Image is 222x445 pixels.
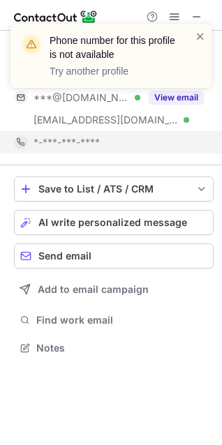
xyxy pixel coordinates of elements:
p: Try another profile [50,64,178,78]
div: Save to List / ATS / CRM [38,183,189,195]
img: warning [20,33,43,56]
header: Phone number for this profile is not available [50,33,178,61]
button: Notes [14,338,214,358]
button: AI write personalized message [14,210,214,235]
img: ContactOut v5.3.10 [14,8,98,25]
button: save-profile-one-click [14,176,214,202]
span: Find work email [36,314,208,326]
span: Add to email campaign [38,284,149,295]
button: Find work email [14,310,214,330]
span: Send email [38,250,91,262]
span: [EMAIL_ADDRESS][DOMAIN_NAME] [34,114,179,126]
button: Add to email campaign [14,277,214,302]
span: AI write personalized message [38,217,187,228]
span: Notes [36,342,208,354]
button: Send email [14,243,214,269]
